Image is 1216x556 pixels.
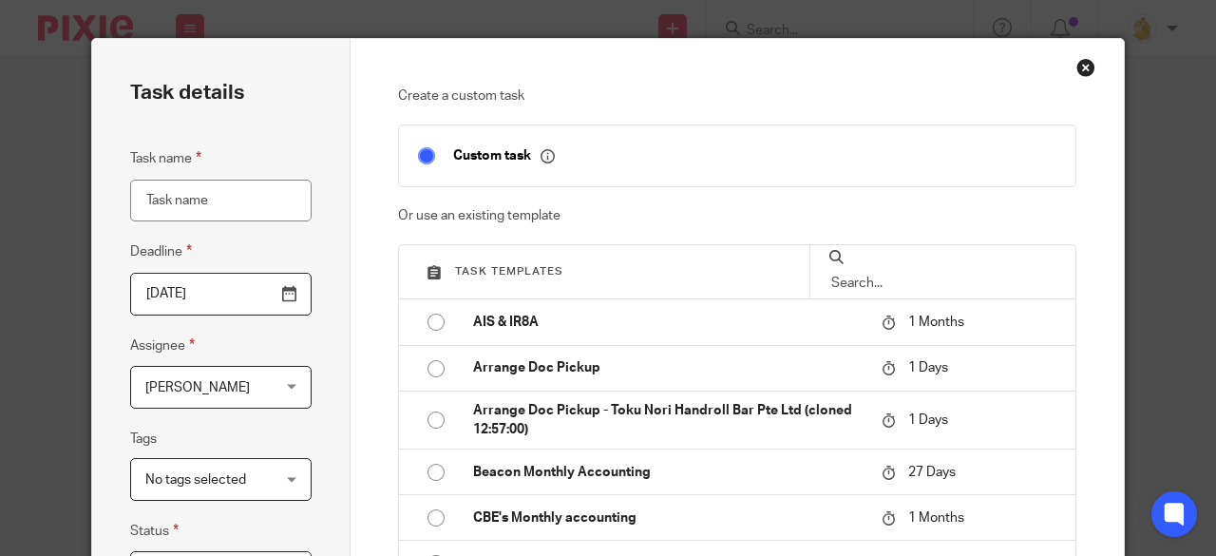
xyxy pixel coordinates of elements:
span: [PERSON_NAME] [145,381,250,394]
p: Arrange Doc Pickup - Toku Nori Handroll Bar Pte Ltd (cloned 12:57:00) [473,401,864,440]
span: 27 Days [908,466,956,479]
label: Deadline [130,240,192,262]
input: Task name [130,180,312,222]
label: Assignee [130,335,195,356]
span: 1 Months [908,511,964,525]
p: Custom task [453,147,555,164]
span: 1 Days [908,361,948,374]
p: CBE's Monthly accounting [473,508,864,527]
span: 1 Days [908,413,948,427]
span: 1 Months [908,316,964,329]
p: AIS & IR8A [473,313,864,332]
p: Beacon Monthly Accounting [473,463,864,482]
p: Or use an existing template [398,206,1077,225]
p: Arrange Doc Pickup [473,358,864,377]
p: Create a custom task [398,86,1077,105]
label: Status [130,520,179,542]
div: Close this dialog window [1076,58,1095,77]
input: Search... [829,273,1056,294]
input: Pick a date [130,273,312,316]
label: Tags [130,430,157,449]
span: Task templates [455,266,563,277]
label: Task name [130,147,201,169]
span: No tags selected [145,473,246,487]
h2: Task details [130,77,244,109]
